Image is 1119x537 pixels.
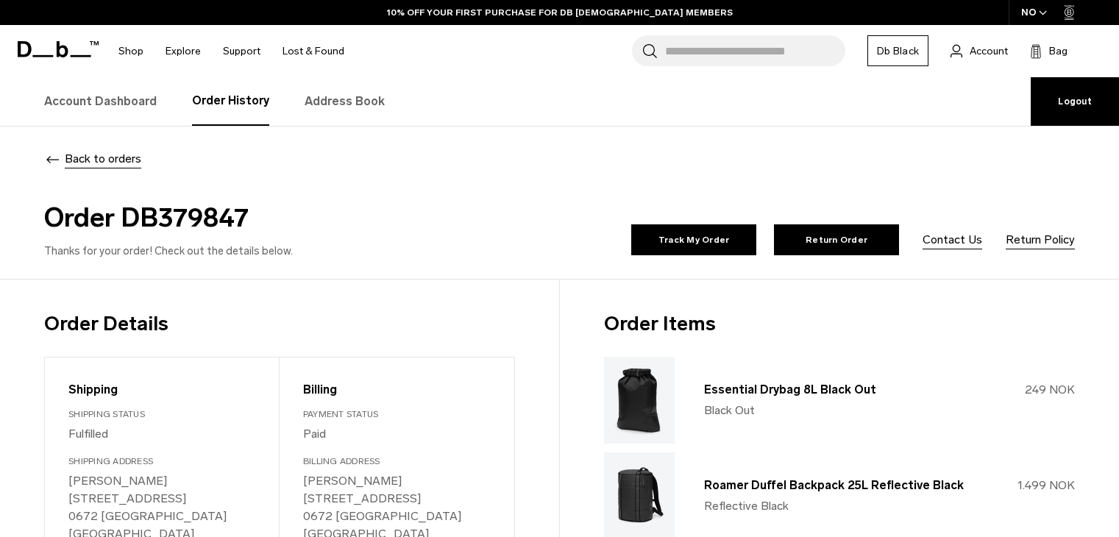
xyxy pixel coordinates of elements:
[44,243,554,260] p: Thanks for your order! Check out the details below.
[68,425,255,443] p: Fulfilled
[303,425,491,443] p: Paid
[1006,231,1075,249] a: Return Policy
[1017,478,1075,492] span: 1.499 NOK
[118,25,143,77] a: Shop
[704,383,876,396] a: Essential Drybag 8L Black Out
[951,42,1008,60] a: Account
[192,77,269,126] a: Order History
[68,408,255,421] div: Shipping Status
[387,6,733,19] a: 10% OFF YOUR FIRST PURCHASE FOR DB [DEMOGRAPHIC_DATA] MEMBERS
[44,77,157,126] a: Account Dashboard
[704,478,964,492] a: Roamer Duffel Backpack 25L Reflective Black
[1031,77,1119,126] a: Logout
[1025,383,1075,396] span: 249 NOK
[223,25,260,77] a: Support
[604,309,1076,339] h3: Order Items
[44,309,515,339] h3: Order Details
[303,381,491,399] div: Billing
[166,25,201,77] a: Explore
[970,43,1008,59] span: Account
[867,35,928,66] a: Db Black
[283,25,344,77] a: Lost & Found
[305,77,385,126] a: Address Book
[68,381,255,399] div: Shipping
[631,224,756,255] a: Track My Order
[704,402,755,419] span: Black Out
[604,357,675,444] img: Essential Drybag 8L Black Out
[65,150,141,168] span: Back to orders
[68,455,255,468] div: Shipping Address
[774,224,899,255] a: Return Order
[1030,42,1068,60] button: Bag
[1049,43,1068,59] span: Bag
[44,152,141,166] a: Back to orders
[107,25,355,77] nav: Main Navigation
[704,497,789,515] span: Reflective Black
[303,455,491,468] div: Billing Address
[303,408,491,421] div: Payment Status
[44,198,554,238] h2: Order DB379847
[923,231,982,249] a: Contact Us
